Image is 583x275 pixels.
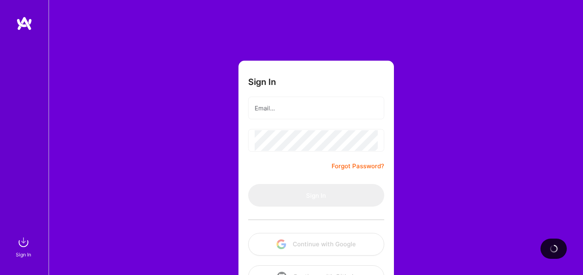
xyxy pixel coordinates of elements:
h3: Sign In [248,77,276,87]
img: sign in [15,234,32,250]
img: logo [16,16,32,31]
input: Email... [255,98,378,118]
button: Sign In [248,184,384,207]
a: Forgot Password? [332,161,384,171]
img: loading [549,244,558,253]
img: icon [277,239,286,249]
button: Continue with Google [248,233,384,256]
div: Sign In [16,250,31,259]
a: sign inSign In [17,234,32,259]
